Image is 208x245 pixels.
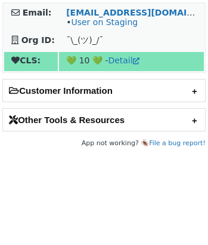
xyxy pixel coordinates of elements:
h2: Other Tools & Resources [3,109,205,131]
a: File a bug report! [149,139,206,147]
strong: Org ID: [21,35,55,45]
td: 💚 10 💚 - [59,52,204,71]
a: Detail [108,56,139,65]
span: • [66,17,138,27]
span: ¯\_(ツ)_/¯ [66,35,103,45]
strong: CLS: [11,56,41,65]
footer: App not working? 🪳 [2,137,206,149]
a: User on Staging [71,17,138,27]
strong: Email: [23,8,52,17]
h2: Customer Information [3,79,205,102]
